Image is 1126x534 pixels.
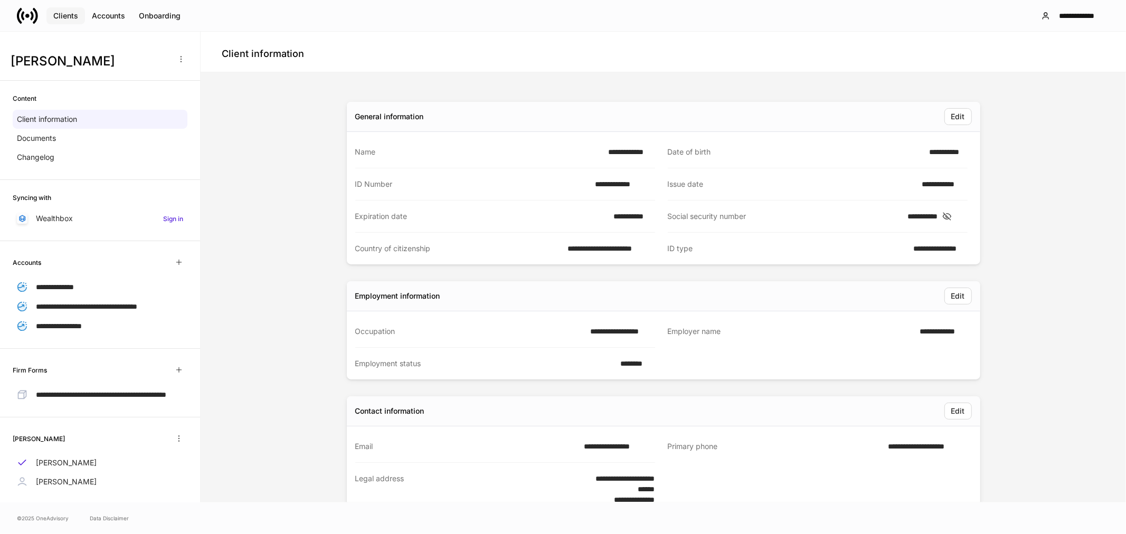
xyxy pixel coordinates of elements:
[92,11,125,21] div: Accounts
[36,213,73,224] p: Wealthbox
[139,11,181,21] div: Onboarding
[13,193,51,203] h6: Syncing with
[944,108,972,125] button: Edit
[668,441,882,452] div: Primary phone
[13,258,41,268] h6: Accounts
[668,326,914,337] div: Employer name
[355,111,424,122] div: General information
[90,514,129,522] a: Data Disclaimer
[53,11,78,21] div: Clients
[355,358,614,369] div: Employment status
[355,473,568,505] div: Legal address
[13,472,187,491] a: [PERSON_NAME]
[13,110,187,129] a: Client information
[355,291,440,301] div: Employment information
[951,406,965,416] div: Edit
[17,152,54,163] p: Changelog
[132,7,187,24] button: Onboarding
[944,403,972,419] button: Edit
[17,514,69,522] span: © 2025 OneAdvisory
[36,457,97,468] p: [PERSON_NAME]
[13,148,187,167] a: Changelog
[222,47,304,60] h4: Client information
[355,147,602,157] div: Name
[944,288,972,304] button: Edit
[355,211,608,222] div: Expiration date
[13,209,187,228] a: WealthboxSign in
[163,214,183,224] h6: Sign in
[13,93,36,103] h6: Content
[951,291,965,301] div: Edit
[46,7,85,24] button: Clients
[668,147,923,157] div: Date of birth
[355,406,424,416] div: Contact information
[17,133,56,144] p: Documents
[355,243,562,254] div: Country of citizenship
[11,53,168,70] h3: [PERSON_NAME]
[17,114,77,125] p: Client information
[36,476,97,487] p: [PERSON_NAME]
[13,365,47,375] h6: Firm Forms
[951,111,965,122] div: Edit
[668,179,915,189] div: Issue date
[668,211,902,222] div: Social security number
[13,434,65,444] h6: [PERSON_NAME]
[355,326,584,337] div: Occupation
[85,7,132,24] button: Accounts
[13,129,187,148] a: Documents
[668,243,907,254] div: ID type
[355,441,578,452] div: Email
[13,453,187,472] a: [PERSON_NAME]
[355,179,589,189] div: ID Number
